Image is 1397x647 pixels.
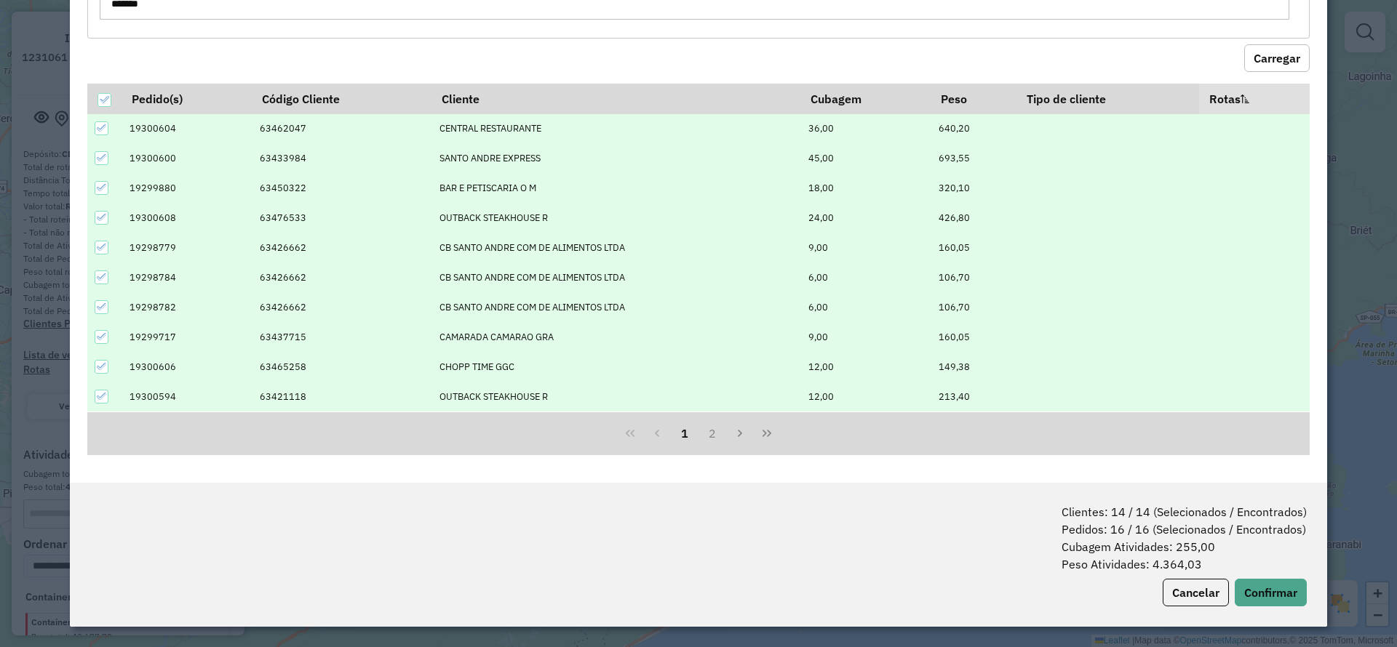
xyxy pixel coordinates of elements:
button: Confirmar [1235,579,1307,606]
button: Next Page [726,419,754,447]
button: 1 [671,419,698,447]
td: 12,00 [801,382,931,411]
td: 45,00 [801,143,931,173]
span: 19299717 [130,331,176,343]
td: 63426662 [252,292,431,322]
td: 63462047 [252,114,431,144]
td: 6,00 [801,292,931,322]
th: Código Cliente [252,84,431,114]
th: Cliente [431,84,800,114]
td: 12,00 [801,352,931,382]
td: 106,70 [931,292,1017,322]
td: 320,10 [931,173,1017,203]
span: 19300600 [130,152,176,164]
span: Clientes: 14 / 14 (Selecionados / Encontrados) Pedidos: 16 / 16 (Selecionados / Encontrados) Cuba... [1062,503,1307,573]
span: 19298779 [130,241,176,254]
span: 19299880 [130,182,176,194]
td: 63426662 [252,233,431,262]
td: CENTRAL RESTAURANTE [431,114,800,144]
td: 9,00 [801,322,931,352]
td: SANTO ANDRE EXPRESS [431,143,800,173]
td: BAR E PETISCARIA O M [431,173,800,203]
td: 63476533 [252,203,431,233]
button: Cancelar [1163,579,1229,606]
button: Last Page [753,419,781,447]
td: 149,38 [931,352,1017,382]
td: 36,00 [801,114,931,144]
td: CB SANTO ANDRE COM DE ALIMENTOS LTDA [431,292,800,322]
button: Carregar [1244,44,1310,72]
td: 426,80 [931,203,1017,233]
td: CHOPP TIME GGC [431,352,800,382]
button: 2 [698,419,726,447]
td: OUTBACK STEAKHOUSE R [431,203,800,233]
td: 160,05 [931,322,1017,352]
td: OUTBACK STEAKHOUSE R [431,382,800,411]
span: 19300594 [130,390,176,403]
td: 63437715 [252,322,431,352]
th: Rotas [1199,84,1310,114]
th: Cubagem [801,84,931,114]
td: 9,00 [801,233,931,262]
td: CB SANTO ANDRE COM DE ALIMENTOS LTDA [431,233,800,262]
td: 63465258 [252,352,431,382]
td: 693,55 [931,143,1017,173]
td: 18,00 [801,173,931,203]
td: CAMARADA CAMARAO GRA [431,322,800,352]
td: 160,05 [931,233,1017,262]
span: 19300604 [130,122,176,134]
span: 19298782 [130,301,176,313]
td: 640,20 [931,114,1017,144]
th: Peso [931,84,1017,114]
td: 213,40 [931,382,1017,411]
td: 63450322 [252,173,431,203]
td: 106,70 [931,262,1017,292]
td: CB SANTO ANDRE COM DE ALIMENTOS LTDA [431,262,800,292]
span: 19298784 [130,271,176,284]
th: Pedido(s) [122,84,252,114]
td: 63426662 [252,262,431,292]
td: 24,00 [801,203,931,233]
th: Tipo de cliente [1016,84,1199,114]
td: 63421118 [252,382,431,411]
span: 19300606 [130,361,176,373]
td: 63433984 [252,143,431,173]
span: 19300608 [130,212,176,224]
td: 6,00 [801,262,931,292]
